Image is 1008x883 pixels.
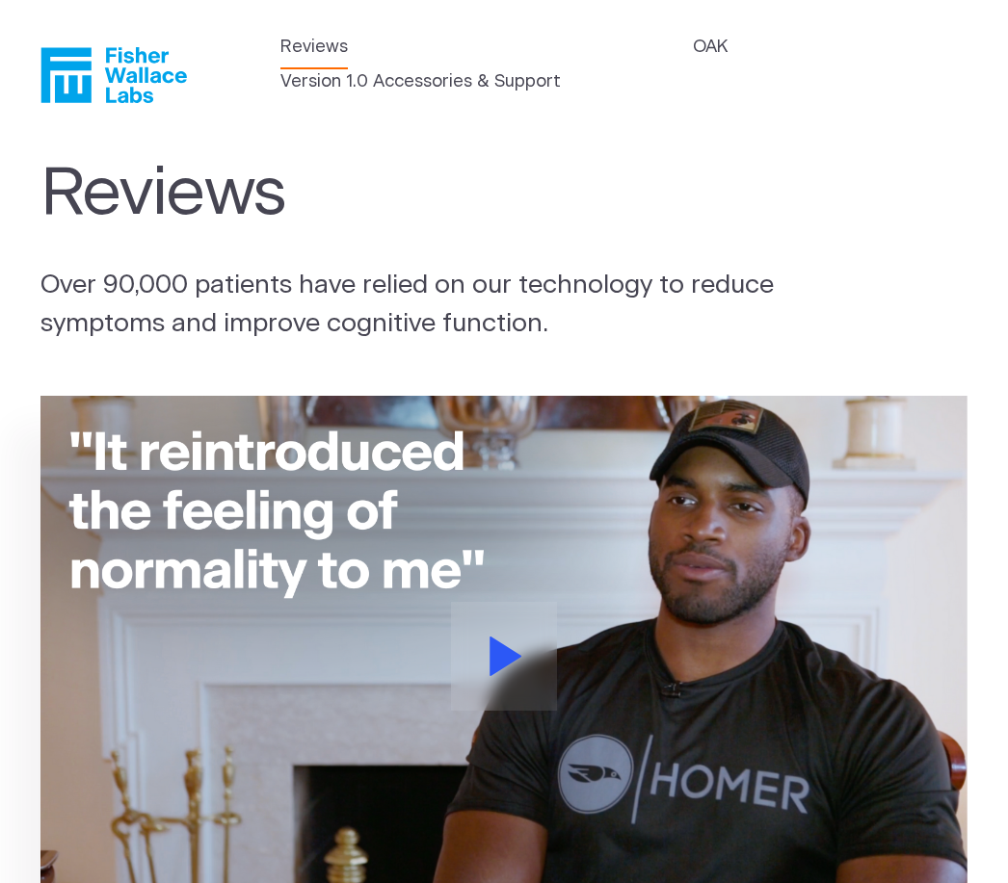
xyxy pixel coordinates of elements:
a: Fisher Wallace [40,47,187,103]
a: Version 1.0 Accessories & Support [280,69,561,95]
p: Over 90,000 patients have relied on our technology to reduce symptoms and improve cognitive funct... [40,266,794,344]
h1: Reviews [40,155,750,233]
a: OAK [693,35,728,61]
a: Reviews [280,35,348,61]
svg: Play [490,636,522,676]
